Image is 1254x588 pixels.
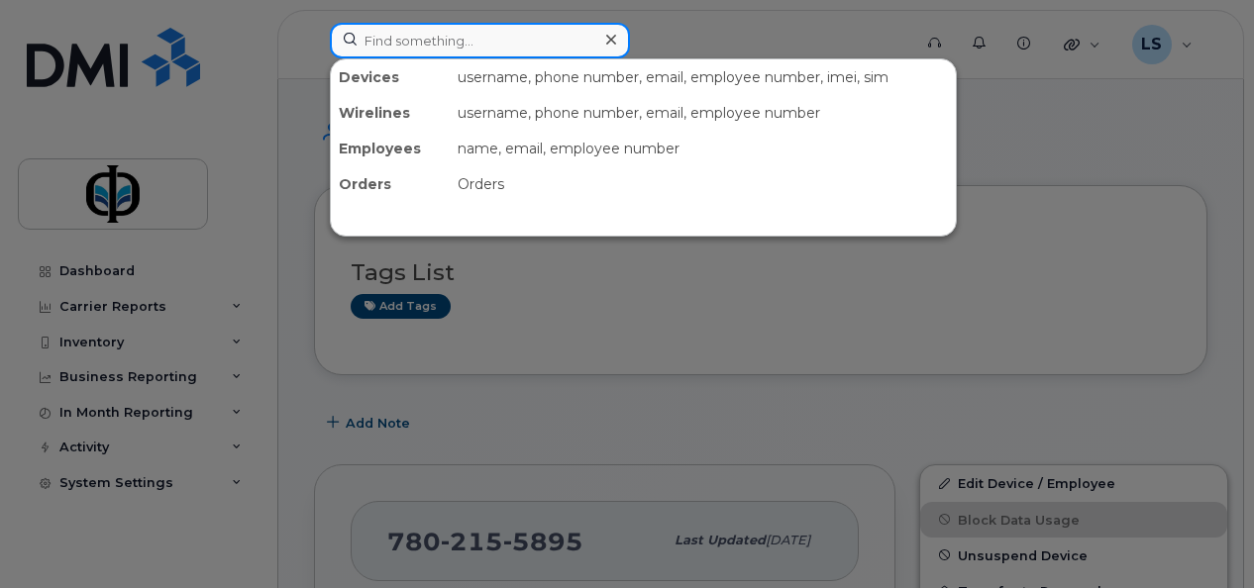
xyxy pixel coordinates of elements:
[331,166,450,202] div: Orders
[331,59,450,95] div: Devices
[450,59,956,95] div: username, phone number, email, employee number, imei, sim
[450,166,956,202] div: Orders
[450,95,956,131] div: username, phone number, email, employee number
[331,95,450,131] div: Wirelines
[331,131,450,166] div: Employees
[450,131,956,166] div: name, email, employee number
